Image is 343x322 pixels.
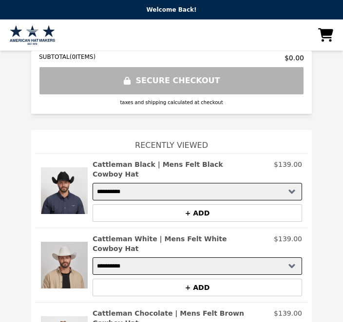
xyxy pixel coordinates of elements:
[10,25,55,45] img: Brand Logo
[41,160,88,222] img: Cattleman Black | Mens Felt Black Cowboy Hat
[39,54,70,60] span: SUBTOTAL
[39,99,304,106] div: taxes and shipping calculated at checkout
[274,234,302,253] p: $139.00
[93,234,270,253] h2: Cattleman White | Mens Felt White Cowboy Hat
[93,279,302,296] button: + ADD
[285,53,304,63] span: $0.00
[6,6,337,14] p: Welcome Back!
[93,204,302,222] button: + ADD
[274,160,302,179] p: $139.00
[93,160,270,179] h2: Cattleman Black | Mens Felt Black Cowboy Hat
[70,54,95,60] span: ( 0 ITEMS)
[41,234,88,296] img: Cattleman White | Mens Felt White Cowboy Hat
[93,257,302,275] select: Select a product variant
[35,130,308,153] h1: Recently Viewed
[93,183,302,200] select: Select a product variant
